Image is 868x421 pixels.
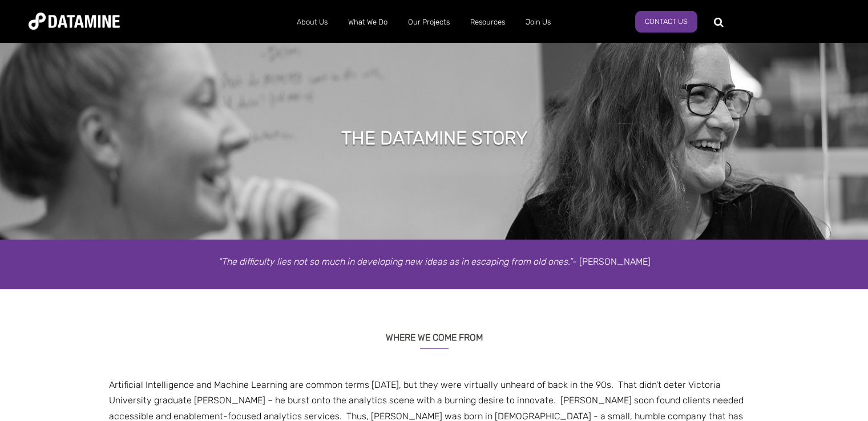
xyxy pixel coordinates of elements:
img: Datamine [29,13,120,30]
h3: WHERE WE COME FROM [100,318,768,349]
a: About Us [286,7,338,37]
em: “The difficulty lies not so much in developing new ideas as in escaping from old ones.” [218,256,572,267]
a: Our Projects [398,7,460,37]
h1: THE DATAMINE STORY [341,126,527,151]
a: Resources [460,7,515,37]
a: Contact Us [635,11,697,33]
a: What We Do [338,7,398,37]
p: - [PERSON_NAME] [100,254,768,269]
a: Join Us [515,7,561,37]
